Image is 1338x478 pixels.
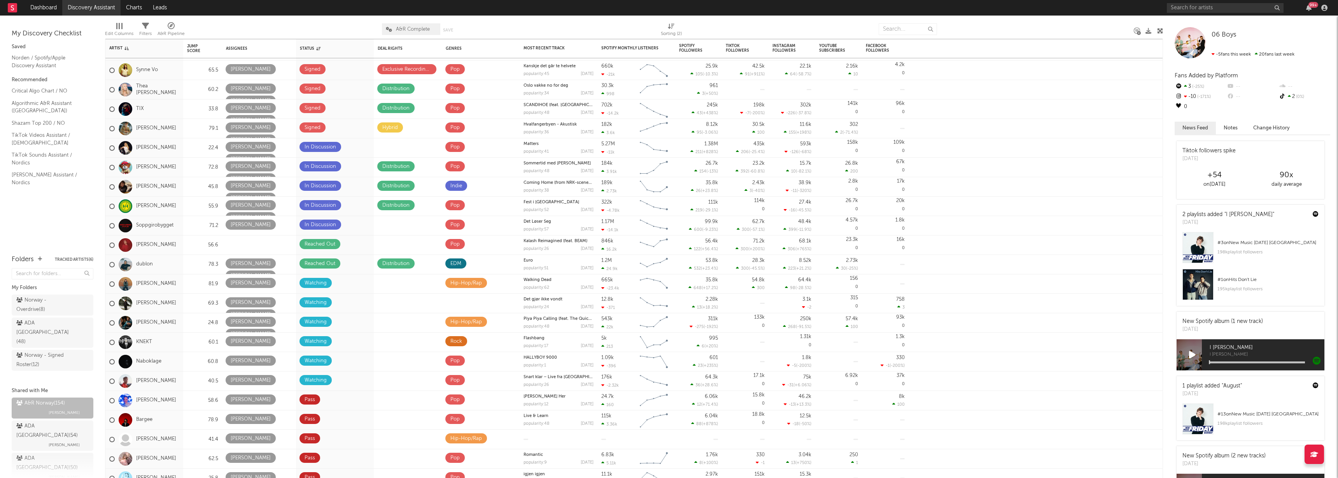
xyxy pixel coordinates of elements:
div: 25.9k [706,64,718,69]
div: ADA [GEOGRAPHIC_DATA] ( 54 ) [16,422,87,440]
a: [PERSON_NAME] [136,455,176,462]
div: 17k [897,179,905,184]
div: 189k [601,180,613,185]
div: 195k playlist followers [1217,284,1319,294]
span: [PERSON_NAME] [49,440,80,450]
div: 2 [1278,92,1330,102]
div: Sommertid med Bjørnis [524,161,594,166]
div: 3.91k [601,169,617,174]
a: [PERSON_NAME] Her [524,394,566,399]
div: 96k [896,101,905,106]
div: 38.9k [799,180,811,185]
a: Thea [PERSON_NAME] [136,83,179,96]
div: 158k [847,140,858,145]
a: Soppgirobygget [136,222,173,229]
a: Critical Algo Chart / NO [12,87,86,95]
a: [PERSON_NAME] [136,281,176,287]
a: [PERSON_NAME] [136,145,176,151]
div: 4.2k [895,62,905,67]
div: 0 [866,99,905,119]
a: TikTok Videos Assistant / [DEMOGRAPHIC_DATA] [12,131,86,147]
div: -21k [601,72,615,77]
div: ADA [GEOGRAPHIC_DATA] ( 48 ) [16,319,71,347]
span: 100 [757,131,765,135]
button: Tracked Artists(6) [55,258,93,262]
div: My Discovery Checklist [12,29,93,38]
span: -25.4 % [750,150,764,154]
div: ( ) [784,130,811,135]
span: -37.8 % [797,111,810,115]
span: +828 % [703,150,717,154]
div: # 13 on New Music [DATE] [GEOGRAPHIC_DATA] [1217,410,1319,419]
span: 10 [791,169,796,174]
div: 2.8k [848,179,858,184]
a: Coming Home (from NRK-scenen at P3 Gull) [feat. [PERSON_NAME] [PERSON_NAME], [PERSON_NAME]] [524,181,732,185]
div: [PERSON_NAME] [231,123,271,133]
div: ( ) [690,72,718,77]
div: ( ) [697,91,718,96]
div: -14.2k [601,110,619,115]
span: +911 % [751,72,764,77]
div: ( ) [785,149,811,154]
a: [PERSON_NAME] [136,436,176,443]
div: [PERSON_NAME] [231,174,271,183]
a: dublon [136,261,153,268]
div: 198k [753,103,765,108]
svg: Chart title [636,177,671,196]
div: YouTube Subscribers [819,44,846,53]
a: Kalash Reimagined (feat. BEAM) [524,239,587,243]
div: TikTok Followers [726,44,753,53]
div: ( ) [692,130,718,135]
div: ( ) [736,169,765,174]
span: 64 [790,72,795,77]
div: Recommended [12,75,93,85]
div: -10 [1175,92,1226,102]
div: ( ) [785,72,811,77]
div: 245k [707,103,718,108]
div: Exclusive Recording Agreement [382,65,431,74]
div: [DATE] [1182,155,1236,163]
div: Signed [305,104,320,113]
span: -200 % [751,111,764,115]
a: Live & Learn [524,414,548,418]
div: Spotify Monthly Listeners [601,46,660,51]
div: Pop [450,65,460,74]
a: ADA [GEOGRAPHIC_DATA](48) [12,318,93,348]
div: Instagram Followers [772,44,800,53]
div: 67k [896,159,905,164]
span: -13 % [708,169,717,174]
div: Distribution [382,181,410,191]
div: 3.6k [601,130,615,135]
span: -68 % [800,150,810,154]
a: A&R Norway(154)[PERSON_NAME] [12,398,93,419]
div: popularity: 48 [524,111,550,115]
svg: Chart title [636,60,671,80]
span: -5 fans this week [1212,52,1251,57]
div: 660k [601,63,613,68]
div: Pop [450,104,460,113]
div: Filters [139,19,152,42]
div: 11.6k [800,122,811,127]
div: 998 [601,91,615,96]
a: [PERSON_NAME] [136,319,176,326]
span: +50 % [706,92,717,96]
span: 10 [853,72,858,77]
div: 30.3k [601,83,614,88]
div: Most Recent Track [524,46,582,51]
a: "I [PERSON_NAME]" [1224,212,1274,217]
div: ( ) [835,130,858,135]
div: 99 + [1308,2,1318,8]
div: [PERSON_NAME] [231,116,271,125]
div: Pop [450,162,460,171]
div: 0 [1175,102,1226,112]
a: [PERSON_NAME] [136,378,176,384]
input: Search... [879,23,937,35]
div: Signed [305,65,320,74]
a: [PERSON_NAME] [136,183,176,190]
div: 961 [709,83,718,88]
div: popularity: 41 [524,150,549,154]
div: 26.7k [706,161,718,166]
div: [PERSON_NAME] [231,181,271,191]
div: Hvalfangerbyen - Akustisk [524,122,594,127]
span: A&R Complete [396,27,430,32]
